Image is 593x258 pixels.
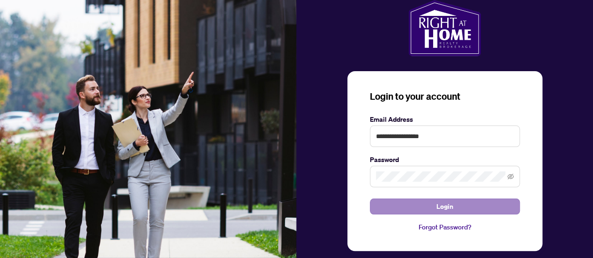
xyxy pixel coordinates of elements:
[370,222,520,232] a: Forgot Password?
[370,114,520,125] label: Email Address
[436,199,453,214] span: Login
[370,199,520,214] button: Login
[370,155,520,165] label: Password
[507,173,514,180] span: eye-invisible
[370,90,520,103] h3: Login to your account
